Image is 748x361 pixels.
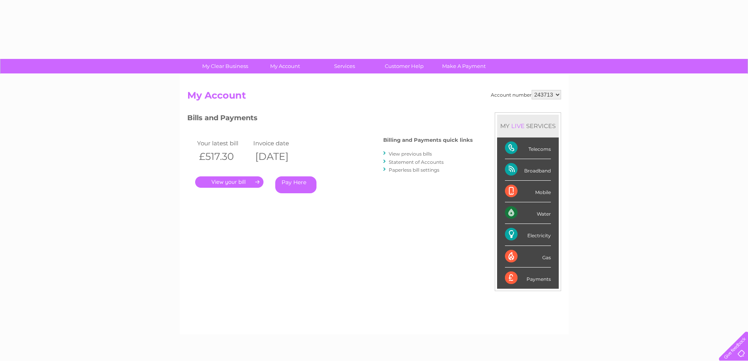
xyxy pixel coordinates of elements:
div: Water [505,202,551,224]
a: Services [312,59,377,73]
th: £517.30 [195,148,252,165]
a: Customer Help [372,59,437,73]
td: Invoice date [251,138,308,148]
h4: Billing and Payments quick links [383,137,473,143]
h3: Bills and Payments [187,112,473,126]
h2: My Account [187,90,561,105]
a: Paperless bill settings [389,167,439,173]
a: My Clear Business [193,59,258,73]
div: Payments [505,268,551,289]
div: Telecoms [505,137,551,159]
a: . [195,176,263,188]
div: Gas [505,246,551,268]
div: Broadband [505,159,551,181]
a: My Account [252,59,317,73]
div: Account number [491,90,561,99]
div: MY SERVICES [497,115,559,137]
a: Statement of Accounts [389,159,444,165]
th: [DATE] [251,148,308,165]
div: Electricity [505,224,551,246]
a: Make A Payment [432,59,496,73]
a: Pay Here [275,176,316,193]
div: LIVE [510,122,526,130]
a: View previous bills [389,151,432,157]
div: Mobile [505,181,551,202]
td: Your latest bill [195,138,252,148]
